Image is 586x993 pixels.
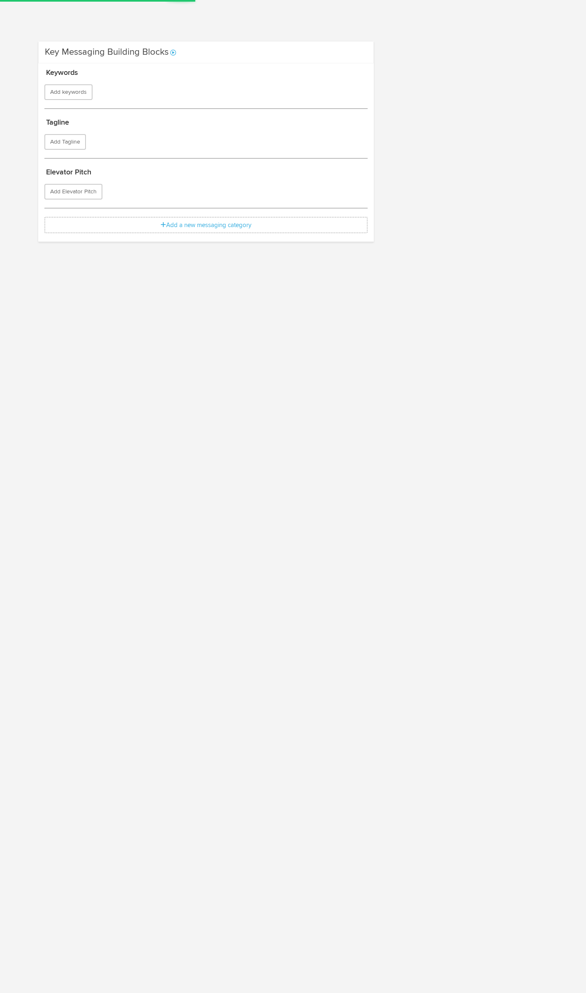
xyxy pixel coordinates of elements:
h4: Tagline [44,117,368,128]
button: Add Tagline [44,134,86,150]
h3: Key Messaging Building Blocks [45,46,176,59]
h4: Elevator Pitch [44,167,368,178]
button: Add keywords [44,84,93,100]
button: Add Elevator Pitch [44,184,102,200]
h4: Keywords [44,67,368,78]
a: Add a new messaging category [160,222,251,228]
